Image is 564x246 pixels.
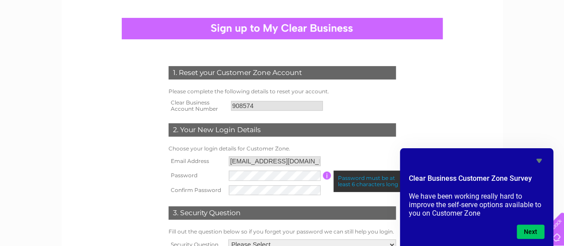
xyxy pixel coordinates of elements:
p: We have been working really hard to improve the self-serve options available to you on Customer Zone [409,192,544,217]
div: Clear Business is a trading name of Verastar Limited (registered in [GEOGRAPHIC_DATA] No. 3667643... [72,5,493,43]
div: 2. Your New Login Details [169,123,396,137]
button: Next question [517,225,544,239]
td: Choose your login details for Customer Zone. [166,143,398,154]
td: Please complete the following details to reset your account. [166,86,398,97]
a: 0333 014 3131 [396,4,457,16]
th: Confirm Password [166,183,227,198]
h2: Clear Business Customer Zone Survey [409,173,544,188]
div: Clear Business Customer Zone Survey [409,155,544,239]
a: Energy [461,38,481,45]
a: Telecoms [486,38,513,45]
div: 1. Reset your Customer Zone Account [169,66,396,79]
button: Hide survey [534,155,544,166]
th: Clear Business Account Number [166,97,229,115]
img: logo.png [20,23,65,50]
a: Contact [537,38,559,45]
div: Password must be at least 6 characters long [333,171,409,192]
th: Password [166,168,227,183]
a: Blog [519,38,531,45]
td: Fill out the question below so if you forget your password we can still help you login. [166,226,398,237]
th: Email Address [166,154,227,168]
a: Water [439,38,456,45]
div: 3. Security Question [169,206,396,220]
input: Information [323,171,331,179]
